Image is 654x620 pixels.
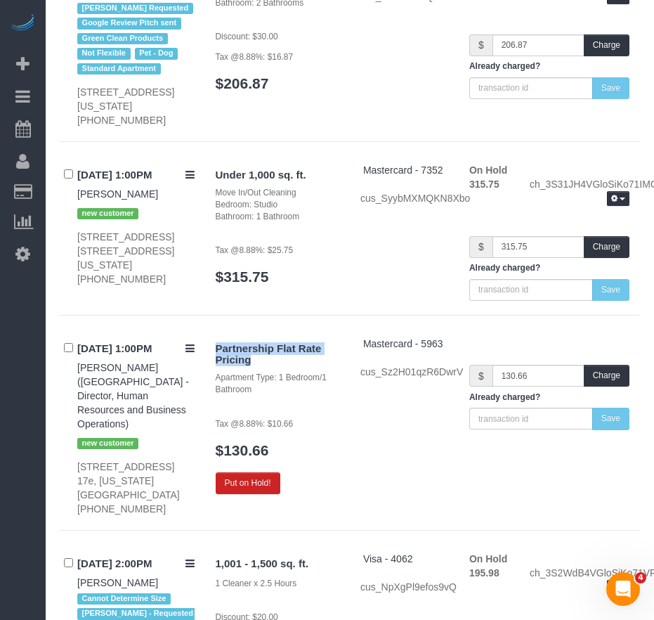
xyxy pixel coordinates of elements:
button: Charge [584,34,629,56]
strong: 315.75 [469,179,499,190]
span: $ [469,236,492,258]
div: [STREET_ADDRESS] [STREET_ADDRESS][US_STATE] [PHONE_NUMBER] [77,230,195,286]
strong: On Hold [469,164,507,176]
div: [STREET_ADDRESS][US_STATE] [PHONE_NUMBER] [77,85,195,127]
input: transaction id [469,279,593,301]
span: 4 [635,572,646,583]
div: cus_SyybMXMQKN8Xbo [360,191,448,205]
h4: Under 1,000 sq. ft. [216,169,340,181]
div: Bathroom: 1 Bathroom [216,211,340,223]
a: [PERSON_NAME] ([GEOGRAPHIC_DATA] - Director, Human Resources and Business Operations) [77,362,189,430]
span: Cannot Determine Size [77,593,171,605]
h4: [DATE] 1:00PM [77,343,195,355]
span: new customer [77,208,138,219]
iframe: Intercom live chat [606,572,640,606]
small: 1 Cleaner x 2.5 Hours [216,579,297,588]
a: Visa - 4062 [363,553,413,564]
span: Google Review Pitch sent [77,18,181,29]
button: Charge [584,365,629,387]
span: $ [469,365,492,387]
img: Automaid Logo [8,14,37,34]
div: Apartment Type: 1 Bedroom/1 Bathroom [216,372,340,396]
span: $ [469,34,492,56]
button: Charge [584,236,629,258]
div: cus_Sz2H01qzR6DwrV [360,365,448,379]
a: $206.87 [216,75,269,91]
small: Tax @8.88%: $16.87 [216,52,294,62]
h5: Already charged? [469,393,629,402]
input: transaction id [469,77,593,99]
span: Standard Apartment [77,63,161,75]
small: Discount: $30.00 [216,32,278,41]
a: [PERSON_NAME] [77,188,158,200]
span: Green Clean Products [77,33,168,44]
span: [PERSON_NAME] Requested [77,3,193,14]
span: Pet - Dog [135,48,178,59]
div: cus_NpXgPl9efos9vQ [360,580,448,594]
div: Bedroom: Studio [216,199,340,211]
h4: 1,001 - 1,500 sq. ft. [216,558,340,570]
small: Tax @8.88%: $25.75 [216,245,294,255]
a: Mastercard - 5963 [363,338,443,349]
a: $315.75 [216,269,269,285]
a: Mastercard - 7352 [363,164,443,176]
h4: [DATE] 1:00PM [77,169,195,181]
h5: Already charged? [469,62,629,71]
div: ch_3S31JH4VGloSiKo71IMO8b5g [519,177,640,208]
input: transaction id [469,408,593,430]
button: Put on Hold! [216,472,280,494]
div: Tags [77,201,195,223]
div: Move In/Out Cleaning [216,187,340,199]
div: Tags [77,431,195,453]
span: [PERSON_NAME] - Requested [77,608,197,619]
span: Not Flexible [77,48,131,59]
small: Tax @8.88%: $10.66 [216,419,294,429]
h5: Already charged? [469,264,629,273]
a: [PERSON_NAME] [77,577,158,588]
a: $130.66 [216,442,269,458]
div: ch_3S2WdB4VGloSiKo71VRZ9F0r [519,566,640,597]
span: new customer [77,438,138,449]
h4: Partnership Flat Rate Pricing [216,343,340,366]
h4: [DATE] 2:00PM [77,558,195,570]
div: [STREET_ADDRESS] 17e, [US_STATE][GEOGRAPHIC_DATA] [PHONE_NUMBER] [77,460,195,516]
strong: On Hold [469,553,507,564]
strong: 195.98 [469,567,499,579]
